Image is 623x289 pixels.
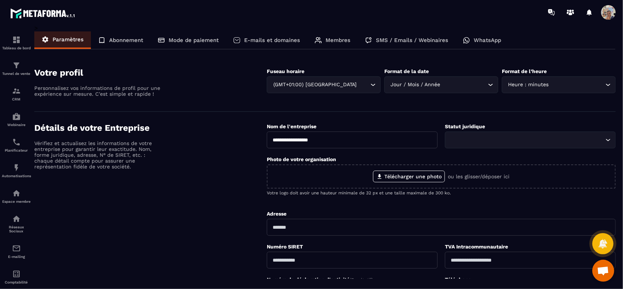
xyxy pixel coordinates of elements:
div: Search for option [502,76,616,93]
p: E-mails et domaines [244,37,300,43]
img: automations [12,112,21,121]
a: formationformationCRM [2,81,31,107]
img: formation [12,61,21,70]
label: Photo de votre organisation [267,156,336,162]
p: Vérifiez et actualisez les informations de votre entreprise pour garantir leur exactitude. Nom, f... [34,140,162,170]
img: automations [12,163,21,172]
a: automationsautomationsAutomatisations [2,158,31,183]
p: Webinaire [2,123,31,127]
img: logo [10,7,76,20]
input: Search for option [442,81,486,89]
label: TVA Intracommunautaire [445,244,508,250]
img: automations [12,189,21,198]
p: Mode de paiement [169,37,219,43]
p: Comptabilité [2,280,31,284]
input: Search for option [358,81,369,89]
div: Search for option [384,76,498,93]
p: Paramètres [53,36,84,43]
a: emailemailE-mailing [2,239,31,264]
label: Téléphone [445,277,471,282]
label: Télécharger une photo [373,171,445,182]
a: social-networksocial-networkRéseaux Sociaux [2,209,31,239]
div: Search for option [267,76,381,93]
label: Numéro SIRET [267,244,303,250]
a: automationsautomationsEspace membre [2,183,31,209]
span: (Facultatif) [350,277,373,282]
p: Abonnement [109,37,143,43]
label: Adresse [267,211,286,217]
label: Format de la date [384,68,429,74]
span: (GMT+01:00) [GEOGRAPHIC_DATA] [272,81,358,89]
a: schedulerschedulerPlanificateur [2,132,31,158]
p: Tableau de bord [2,46,31,50]
p: Tunnel de vente [2,72,31,76]
img: email [12,244,21,253]
p: ou les glisser/déposer ici [448,174,509,179]
p: Planificateur [2,148,31,152]
img: scheduler [12,138,21,147]
p: Personnalisez vos informations de profil pour une expérience sur mesure. C'est simple et rapide ! [34,85,162,97]
p: WhatsApp [474,37,501,43]
a: Ouvrir le chat [592,260,614,282]
label: Numéro de déclaration d'activité [267,277,373,282]
label: Format de l’heure [502,68,547,74]
a: formationformationTunnel de vente [2,56,31,81]
a: formationformationTableau de bord [2,30,31,56]
div: Search for option [445,132,616,148]
img: formation [12,35,21,44]
p: E-mailing [2,255,31,259]
p: CRM [2,97,31,101]
input: Search for option [450,136,604,144]
span: Jour / Mois / Année [389,81,442,89]
h4: Votre profil [34,68,267,78]
p: Votre logo doit avoir une hauteur minimale de 32 px et une taille maximale de 300 ko. [267,190,616,195]
label: Nom de l'entreprise [267,123,316,129]
label: Statut juridique [445,123,485,129]
label: Fuseau horaire [267,68,304,74]
p: Espace membre [2,199,31,204]
p: Réseaux Sociaux [2,225,31,233]
p: SMS / Emails / Webinaires [376,37,448,43]
img: accountant [12,270,21,278]
img: formation [12,87,21,95]
img: social-network [12,214,21,223]
span: Heure : minutes [507,81,550,89]
a: automationsautomationsWebinaire [2,107,31,132]
p: Membres [326,37,350,43]
h4: Détails de votre Entreprise [34,123,267,133]
p: Automatisations [2,174,31,178]
input: Search for option [550,81,604,89]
